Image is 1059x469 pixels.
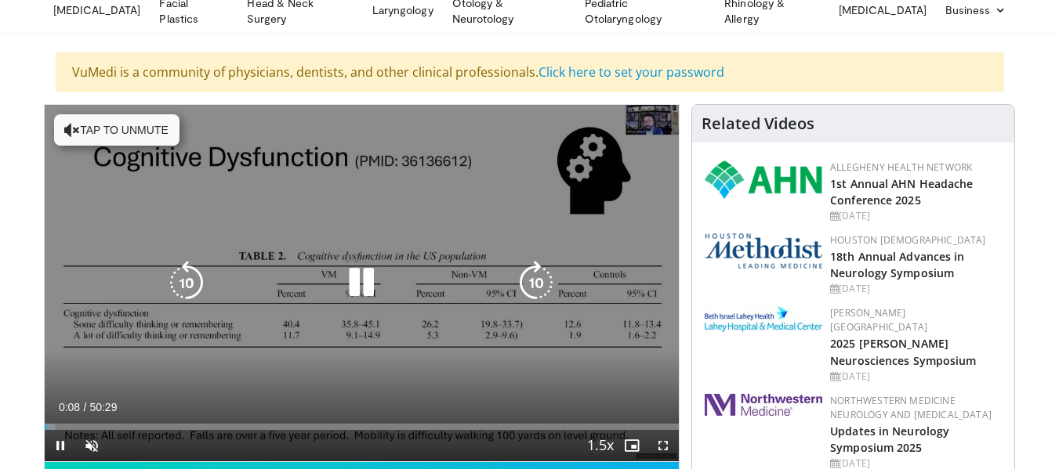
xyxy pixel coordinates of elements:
[84,401,87,413] span: /
[539,63,724,81] a: Click here to set your password
[705,161,822,199] img: 628ffacf-ddeb-4409-8647-b4d1102df243.png.150x105_q85_autocrop_double_scale_upscale_version-0.2.png
[830,209,1002,223] div: [DATE]
[585,430,616,461] button: Playback Rate
[830,306,927,334] a: [PERSON_NAME][GEOGRAPHIC_DATA]
[830,176,973,207] a: 1st Annual AHN Headache Conference 2025
[45,430,76,461] button: Pause
[830,424,949,455] a: Updates in Neurology Symposium 2025
[59,401,80,413] span: 0:08
[705,233,822,269] img: 5e4488cc-e109-4a4e-9fd9-73bb9237ee91.png.150x105_q85_autocrop_double_scale_upscale_version-0.2.png
[54,114,180,146] button: Tap to unmute
[830,394,992,421] a: Northwestern Medicine Neurology and [MEDICAL_DATA]
[705,394,822,416] img: 2a462fb6-9365-492a-ac79-3166a6f924d8.png.150x105_q85_autocrop_double_scale_upscale_version-0.2.jpg
[830,282,1002,296] div: [DATE]
[45,424,680,430] div: Progress Bar
[616,430,647,461] button: Enable picture-in-picture mode
[45,105,680,462] video-js: Video Player
[647,430,679,461] button: Fullscreen
[830,336,976,367] a: 2025 [PERSON_NAME] Neurosciences Symposium
[76,430,107,461] button: Unmute
[830,233,985,247] a: Houston [DEMOGRAPHIC_DATA]
[830,370,1002,384] div: [DATE]
[702,114,814,133] h4: Related Videos
[830,161,972,174] a: Allegheny Health Network
[830,249,964,280] a: 18th Annual Advances in Neurology Symposium
[705,306,822,332] img: e7977282-282c-4444-820d-7cc2733560fd.jpg.150x105_q85_autocrop_double_scale_upscale_version-0.2.jpg
[89,401,117,413] span: 50:29
[56,52,1004,92] div: VuMedi is a community of physicians, dentists, and other clinical professionals.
